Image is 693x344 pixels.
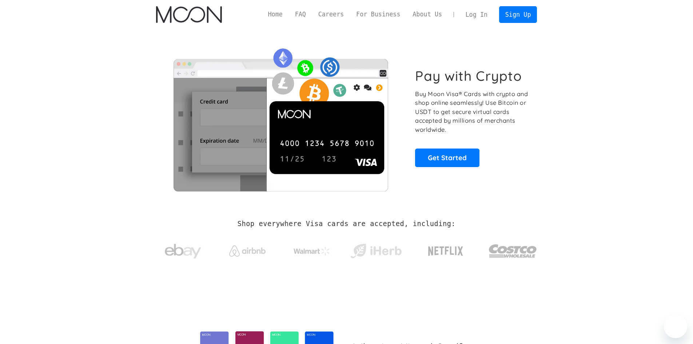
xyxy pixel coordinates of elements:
p: Buy Moon Visa® Cards with crypto and shop online seamlessly! Use Bitcoin or USDT to get secure vi... [415,90,529,134]
a: Walmart [284,240,339,259]
a: Home [262,10,289,19]
a: iHerb [349,234,403,264]
img: Walmart [294,247,330,256]
img: Airbnb [229,245,266,257]
a: Careers [312,10,350,19]
img: ebay [165,240,201,263]
a: Get Started [415,149,479,167]
a: ebay [156,233,210,266]
img: iHerb [349,242,403,261]
h1: Pay with Crypto [415,68,522,84]
a: About Us [406,10,448,19]
img: Costco [489,237,537,265]
a: FAQ [289,10,312,19]
a: Airbnb [220,238,274,260]
iframe: Button to launch messaging window [664,315,687,338]
img: Netflix [427,242,464,260]
a: Sign Up [499,6,537,23]
a: Netflix [413,235,478,264]
a: Costco [489,230,537,268]
a: home [156,6,222,23]
a: For Business [350,10,406,19]
a: Log In [459,7,494,23]
h2: Shop everywhere Visa cards are accepted, including: [238,220,455,228]
img: Moon Logo [156,6,222,23]
img: Moon Cards let you spend your crypto anywhere Visa is accepted. [156,43,405,191]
